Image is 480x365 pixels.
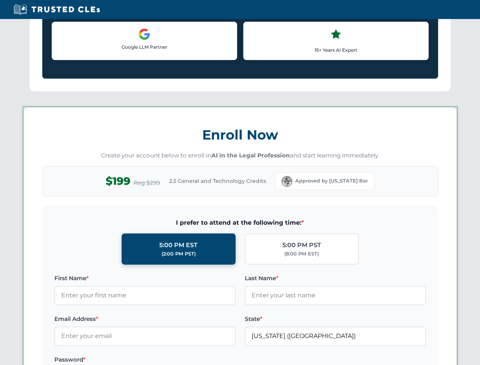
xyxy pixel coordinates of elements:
label: Email Address [54,314,236,324]
span: I prefer to attend at the following time: [54,218,426,228]
span: Approved by [US_STATE] Bar [295,177,368,185]
div: 5:00 PM EST [159,240,198,250]
label: First Name [54,274,236,283]
img: Florida Bar [282,176,292,187]
input: Enter your email [54,327,236,346]
label: Password [54,355,236,364]
div: 5:00 PM PST [282,240,321,250]
label: Last Name [245,274,426,283]
h3: Enroll Now [42,123,438,147]
p: Create your account below to enroll in and start learning immediately. [42,151,438,160]
div: (2:00 PM PST) [162,250,196,258]
input: Florida (FL) [245,327,426,346]
strong: AI in the Legal Profession [211,152,290,159]
img: Google [138,28,150,40]
p: 15+ Years AI Expert [250,46,422,54]
input: Enter your first name [54,286,236,305]
span: 2.5 General and Technology Credits [169,177,266,185]
img: Trusted CLEs [11,4,102,15]
span: $199 [106,173,130,190]
input: Enter your last name [245,286,426,305]
label: State [245,314,426,324]
div: (8:00 PM EST) [284,250,319,258]
span: Reg $299 [133,178,160,187]
p: Google LLM Partner [58,43,231,51]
